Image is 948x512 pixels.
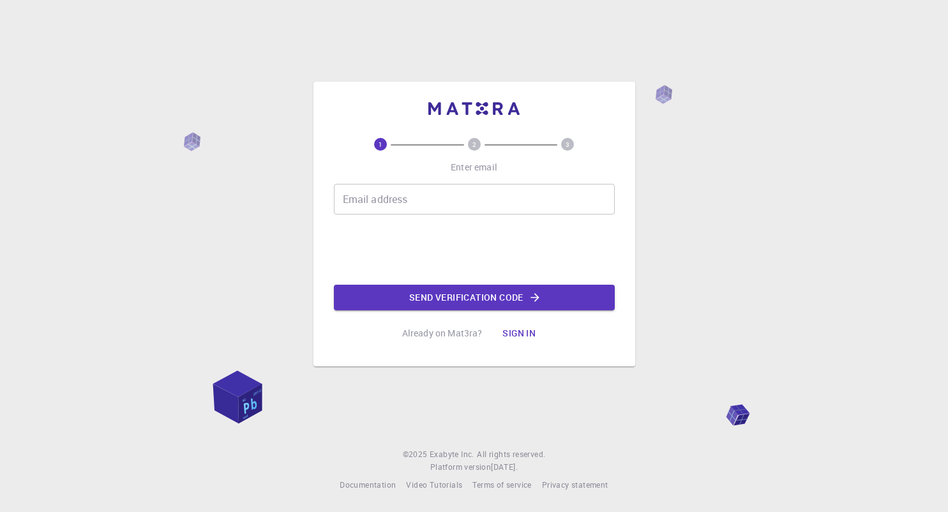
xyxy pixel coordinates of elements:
[472,479,531,490] span: Terms of service
[566,140,569,149] text: 3
[491,461,518,474] a: [DATE].
[377,225,571,275] iframe: reCAPTCHA
[542,479,608,492] a: Privacy statement
[430,461,491,474] span: Platform version
[472,140,476,149] text: 2
[334,285,615,310] button: Send verification code
[340,479,396,492] a: Documentation
[542,479,608,490] span: Privacy statement
[472,479,531,492] a: Terms of service
[403,448,430,461] span: © 2025
[402,327,483,340] p: Already on Mat3ra?
[491,462,518,472] span: [DATE] .
[406,479,462,490] span: Video Tutorials
[430,449,474,459] span: Exabyte Inc.
[451,161,497,174] p: Enter email
[379,140,382,149] text: 1
[492,320,546,346] button: Sign in
[477,448,545,461] span: All rights reserved.
[340,479,396,490] span: Documentation
[430,448,474,461] a: Exabyte Inc.
[406,479,462,492] a: Video Tutorials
